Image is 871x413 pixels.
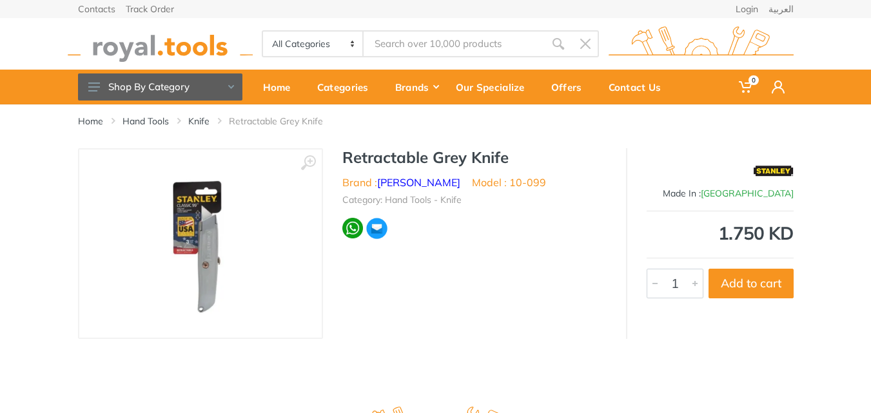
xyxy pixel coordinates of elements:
a: Contact Us [600,70,679,104]
a: 0 [730,70,763,104]
img: ma.webp [366,217,388,240]
li: Model : 10-099 [472,175,546,190]
a: Knife [188,115,210,128]
a: Home [78,115,103,128]
select: Category [263,32,364,56]
div: Offers [542,73,600,101]
div: Brands [386,73,447,101]
a: Contacts [78,5,115,14]
div: Categories [308,73,386,101]
a: [PERSON_NAME] [377,176,460,189]
a: Login [736,5,758,14]
div: Contact Us [600,73,679,101]
a: Offers [542,70,600,104]
div: Our Specialize [447,73,542,101]
li: Retractable Grey Knife [229,115,342,128]
h1: Retractable Grey Knife [342,148,607,167]
button: Add to cart [709,269,794,298]
img: royal.tools Logo [609,26,794,62]
div: 1.750 KD [647,224,794,242]
li: Category: Hand Tools - Knife [342,193,462,207]
img: Royal Tools - Retractable Grey Knife [119,162,282,325]
a: Track Order [126,5,174,14]
span: 0 [749,75,759,85]
a: العربية [768,5,794,14]
button: Shop By Category [78,73,242,101]
nav: breadcrumb [78,115,794,128]
div: Home [254,73,308,101]
a: Home [254,70,308,104]
a: Categories [308,70,386,104]
span: [GEOGRAPHIC_DATA] [701,187,794,199]
a: Our Specialize [447,70,542,104]
li: Brand : [342,175,460,190]
img: wa.webp [342,218,363,238]
input: Site search [364,30,544,57]
img: Stanley [753,155,794,187]
div: Made In : [647,187,794,200]
img: royal.tools Logo [68,26,253,62]
a: Hand Tools [122,115,169,128]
